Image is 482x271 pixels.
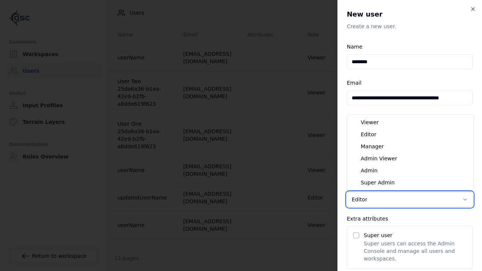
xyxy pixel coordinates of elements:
span: Admin Viewer [361,155,397,162]
span: Admin [361,167,378,174]
span: Viewer [361,119,379,126]
span: Super Admin [361,179,395,186]
span: Editor [361,131,376,138]
span: Manager [361,143,384,150]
